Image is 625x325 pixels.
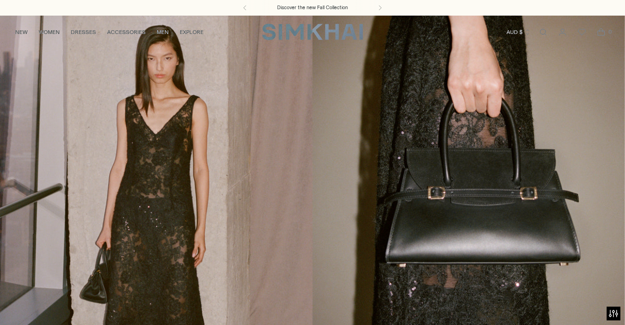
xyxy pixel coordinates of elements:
[39,22,60,42] a: WOMEN
[71,22,96,42] a: DRESSES
[506,22,531,42] button: AUD $
[606,28,614,36] span: 0
[573,23,591,41] a: Wishlist
[157,22,169,42] a: MEN
[15,22,28,42] a: NEW
[107,22,146,42] a: ACCESSORIES
[262,23,363,41] a: SIMKHAI
[534,23,552,41] a: Open search modal
[592,23,610,41] a: Open cart modal
[277,4,348,11] a: Discover the new Fall Collection
[553,23,572,41] a: Go to the account page
[180,22,204,42] a: EXPLORE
